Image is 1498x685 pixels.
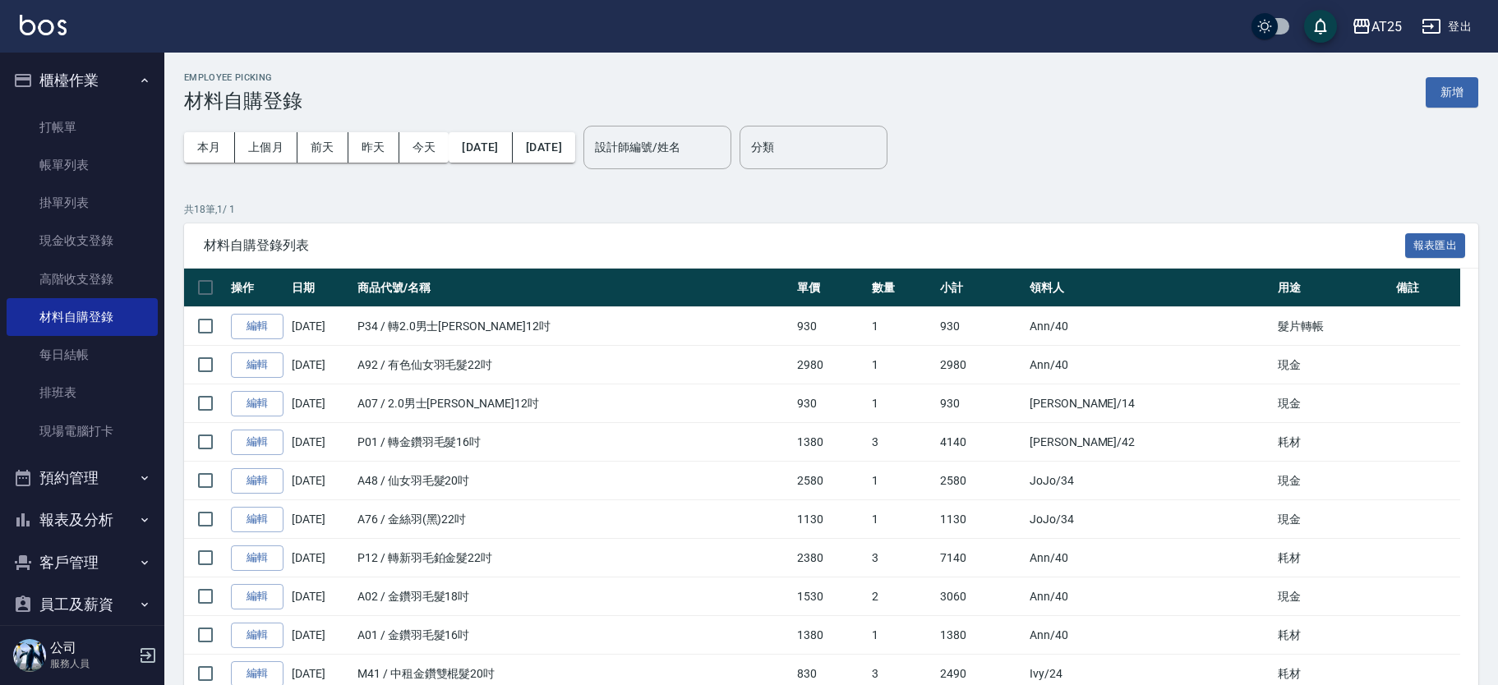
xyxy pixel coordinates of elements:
[227,269,288,307] th: 操作
[231,314,283,339] a: 編輯
[1026,384,1274,423] td: [PERSON_NAME] /14
[184,90,302,113] h3: 材料自購登錄
[868,384,936,423] td: 1
[793,423,868,462] td: 1380
[353,577,793,616] td: A02 / 金鑽羽毛髮18吋
[7,146,158,184] a: 帳單列表
[353,500,793,539] td: A76 / 金絲羽(黑)22吋
[1304,10,1337,43] button: save
[1274,423,1392,462] td: 耗材
[1026,577,1274,616] td: Ann /40
[184,132,235,163] button: 本月
[353,384,793,423] td: A07 / 2.0男士[PERSON_NAME]12吋
[353,462,793,500] td: A48 / 仙女羽毛髮20吋
[936,616,1026,655] td: 1380
[1274,616,1392,655] td: 耗材
[288,539,353,577] td: [DATE]
[793,500,868,539] td: 1130
[7,336,158,374] a: 每日結帳
[868,346,936,384] td: 1
[868,423,936,462] td: 3
[1345,10,1408,44] button: AT25
[231,391,283,416] a: 編輯
[1405,237,1466,252] a: 報表匯出
[1026,616,1274,655] td: Ann /40
[231,623,283,648] a: 編輯
[288,616,353,655] td: [DATE]
[868,577,936,616] td: 2
[793,462,868,500] td: 2580
[184,72,302,83] h2: Employee Picking
[353,269,793,307] th: 商品代號/名稱
[288,269,353,307] th: 日期
[231,584,283,609] a: 編輯
[7,499,158,541] button: 報表及分析
[1026,423,1274,462] td: [PERSON_NAME] /42
[1426,77,1478,108] button: 新增
[353,539,793,577] td: P12 / 轉新羽毛鉑金髮22吋
[793,346,868,384] td: 2980
[1026,307,1274,346] td: Ann /40
[7,59,158,102] button: 櫃檯作業
[7,298,158,336] a: 材料自購登錄
[936,577,1026,616] td: 3060
[1274,462,1392,500] td: 現金
[50,656,134,671] p: 服務人員
[936,423,1026,462] td: 4140
[353,616,793,655] td: A01 / 金鑽羽毛髮16吋
[1274,269,1392,307] th: 用途
[1026,346,1274,384] td: Ann /40
[399,132,449,163] button: 今天
[50,640,134,656] h5: 公司
[1392,269,1460,307] th: 備註
[1274,539,1392,577] td: 耗材
[7,583,158,626] button: 員工及薪資
[868,269,936,307] th: 數量
[1415,11,1478,42] button: 登出
[868,616,936,655] td: 1
[936,307,1026,346] td: 930
[184,202,1478,217] p: 共 18 筆, 1 / 1
[348,132,399,163] button: 昨天
[353,346,793,384] td: A92 / 有色仙女羽毛髮22吋
[235,132,297,163] button: 上個月
[1405,233,1466,259] button: 報表匯出
[449,132,512,163] button: [DATE]
[793,269,868,307] th: 單價
[868,462,936,500] td: 1
[868,539,936,577] td: 3
[1426,84,1478,99] a: 新增
[936,539,1026,577] td: 7140
[231,430,283,455] a: 編輯
[13,639,46,672] img: Person
[7,222,158,260] a: 現金收支登錄
[231,352,283,378] a: 編輯
[936,384,1026,423] td: 930
[288,423,353,462] td: [DATE]
[936,346,1026,384] td: 2980
[353,307,793,346] td: P34 / 轉2.0男士[PERSON_NAME]12吋
[1026,269,1274,307] th: 領料人
[1274,346,1392,384] td: 現金
[353,423,793,462] td: P01 / 轉金鑽羽毛髮16吋
[793,577,868,616] td: 1530
[936,269,1026,307] th: 小計
[297,132,348,163] button: 前天
[20,15,67,35] img: Logo
[7,184,158,222] a: 掛單列表
[288,577,353,616] td: [DATE]
[936,462,1026,500] td: 2580
[1371,16,1402,37] div: AT25
[936,500,1026,539] td: 1130
[793,307,868,346] td: 930
[288,384,353,423] td: [DATE]
[1026,539,1274,577] td: Ann /40
[7,374,158,411] a: 排班表
[1274,384,1392,423] td: 現金
[7,108,158,146] a: 打帳單
[513,132,575,163] button: [DATE]
[868,500,936,539] td: 1
[1274,500,1392,539] td: 現金
[1026,500,1274,539] td: JoJo /34
[7,541,158,584] button: 客戶管理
